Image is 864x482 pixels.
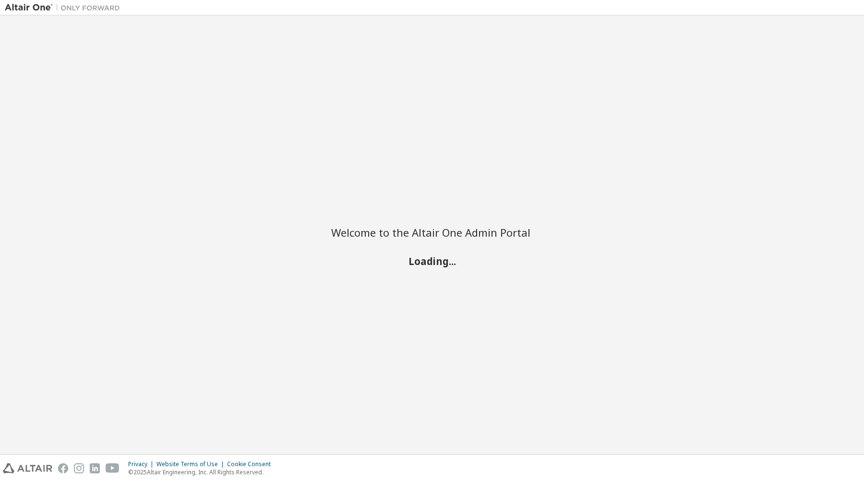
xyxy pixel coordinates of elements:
[128,468,276,476] p: © 2025 Altair Engineering, Inc. All Rights Reserved.
[90,463,100,473] img: linkedin.svg
[5,3,125,12] img: Altair One
[106,463,120,473] img: youtube.svg
[128,460,156,468] div: Privacy
[331,255,533,267] h2: Loading...
[156,460,227,468] div: Website Terms of Use
[227,460,276,468] div: Cookie Consent
[331,226,533,239] h2: Welcome to the Altair One Admin Portal
[3,463,52,473] img: altair_logo.svg
[74,463,84,473] img: instagram.svg
[58,463,68,473] img: facebook.svg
